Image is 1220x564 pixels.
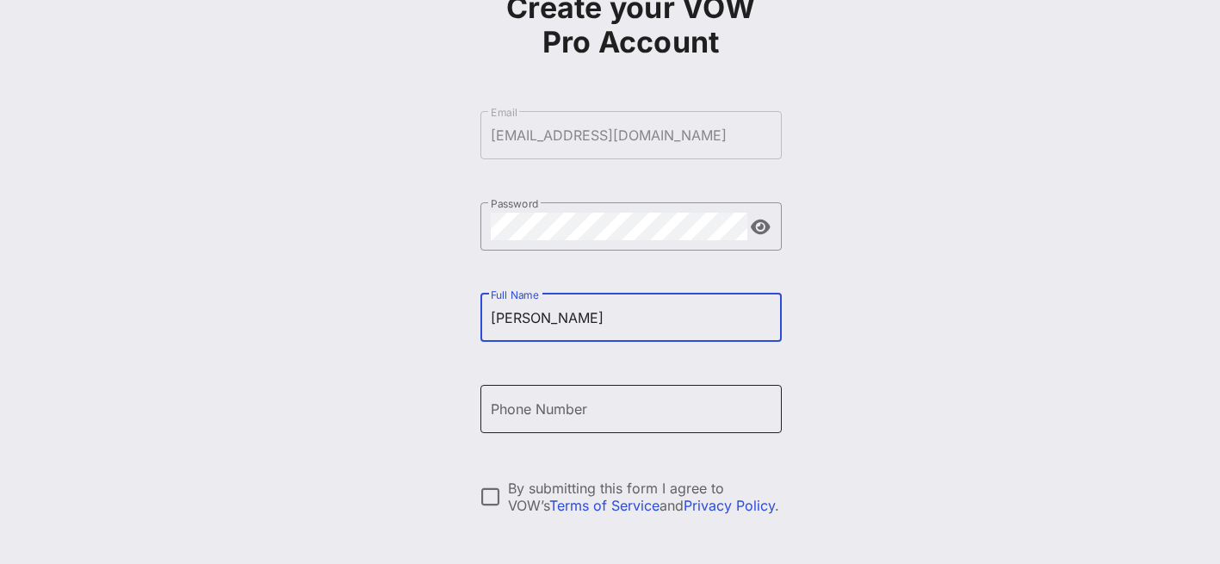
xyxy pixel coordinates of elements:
a: Privacy Policy [684,497,775,514]
button: append icon [751,219,771,236]
label: Email [491,106,517,119]
label: Password [491,197,539,210]
a: Terms of Service [549,497,660,514]
input: Full Name [491,304,771,332]
label: Full Name [491,288,539,301]
div: By submitting this form I agree to VOW’s and . [508,480,782,514]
